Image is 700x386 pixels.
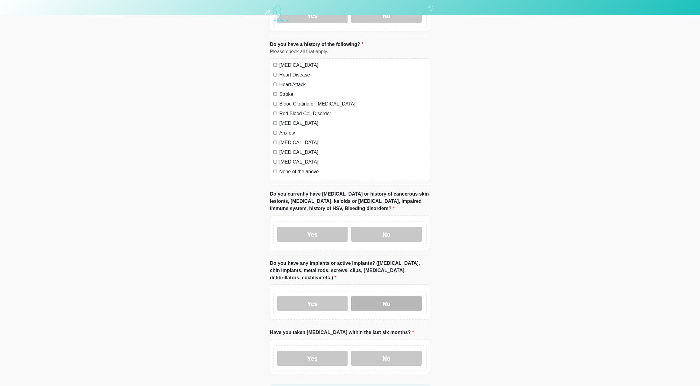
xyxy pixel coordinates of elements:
[279,158,427,166] label: [MEDICAL_DATA]
[273,112,277,115] input: Red Blood Cell Disorder
[273,141,277,144] input: [MEDICAL_DATA]
[279,71,427,79] label: Heart Disease
[273,92,277,96] input: Stroke
[279,129,427,137] label: Anxiety
[273,73,277,76] input: Heart Disease
[279,110,427,117] label: Red Blood Cell Disorder
[270,190,430,212] label: Do you currently have [MEDICAL_DATA] or history of cancerous skin lesion/s, [MEDICAL_DATA], keloi...
[273,170,277,173] input: None of the above
[277,227,348,242] label: Yes
[270,260,430,281] label: Do you have any implants or active implants? ([MEDICAL_DATA], chin implants, metal rods, screws, ...
[273,150,277,154] input: [MEDICAL_DATA]
[270,41,363,48] label: Do you have a history of the following?
[273,131,277,135] input: Anxiety
[264,5,289,24] img: Cryo Sculpting Lab Logo
[277,296,348,311] label: Yes
[279,81,427,88] label: Heart Attack
[279,100,427,108] label: Blood Clotting or [MEDICAL_DATA]
[273,160,277,164] input: [MEDICAL_DATA]
[273,63,277,67] input: [MEDICAL_DATA]
[273,83,277,86] input: Heart Attack
[279,62,427,69] label: [MEDICAL_DATA]
[279,139,427,146] label: [MEDICAL_DATA]
[279,168,427,175] label: None of the above
[273,121,277,125] input: [MEDICAL_DATA]
[273,102,277,105] input: Blood Clotting or [MEDICAL_DATA]
[351,227,422,242] label: No
[277,351,348,366] label: Yes
[279,149,427,156] label: [MEDICAL_DATA]
[279,120,427,127] label: [MEDICAL_DATA]
[270,48,430,55] div: Please check all that apply.
[351,351,422,366] label: No
[270,329,414,336] label: Have you taken [MEDICAL_DATA] within the last six months?
[351,296,422,311] label: No
[279,91,427,98] label: Stroke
